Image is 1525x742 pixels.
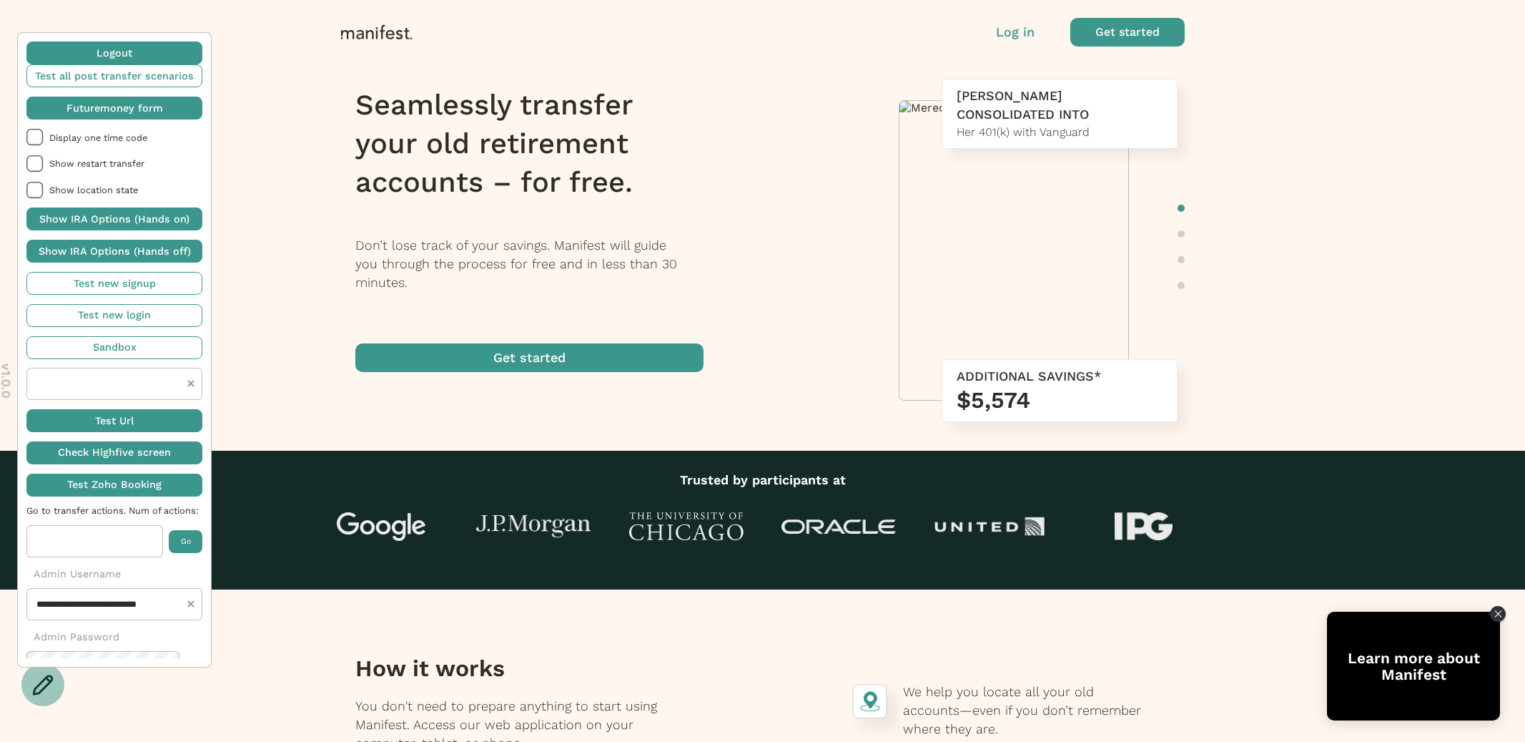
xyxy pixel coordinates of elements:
[355,86,722,202] h1: Seamlessly transfer your old retirement accounts – for free.
[26,272,202,295] button: Test new signup
[957,367,1163,386] div: ADDITIONAL SAVINGS*
[26,97,202,119] button: Futuremoney form
[26,182,202,199] li: Show location state
[1327,650,1500,683] div: Learn more about Manifest
[957,386,1163,414] h3: $5,574
[781,519,896,534] img: Oracle
[26,441,202,464] button: Check Highfive screen
[26,409,202,432] button: Test Url
[355,654,675,683] h3: How it works
[26,304,202,327] button: Test new login
[26,155,202,172] li: Show restart transfer
[1327,612,1500,721] div: Open Tolstoy
[26,129,202,146] li: Display one time code
[26,208,202,230] button: Show IRA Options (Hands on)
[957,124,1163,141] div: Her 401(k) with Vanguard
[1327,612,1500,721] div: Open Tolstoy widget
[26,630,202,645] p: Admin Password
[49,185,202,195] span: Show location state
[26,42,202,64] button: Logout
[476,515,591,539] img: J.P Morgan
[1490,606,1506,622] div: Close Tolstoy widget
[355,343,704,372] button: Get started
[899,101,1128,114] img: Meredith
[26,505,202,516] span: Go to transfer actions. Num of actions:
[26,240,202,263] button: Show IRA Options (Hands off)
[26,336,202,359] button: Sandbox
[49,132,202,143] span: Display one time code
[1070,18,1185,47] button: Get started
[49,158,202,169] span: Show restart transfer
[26,64,202,87] button: Test all post transfer scenarios
[1327,612,1500,721] div: Tolstoy bubble widget
[26,474,202,497] button: Test Zoho Booking
[169,530,202,553] button: Go
[26,567,202,582] p: Admin Username
[996,23,1035,42] button: Log in
[957,87,1163,124] div: [PERSON_NAME] CONSOLIDATED INTO
[355,236,722,292] p: Don’t lose track of your savings. Manifest will guide you through the process for free and in les...
[324,512,438,541] img: Google
[629,512,744,541] img: University of Chicago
